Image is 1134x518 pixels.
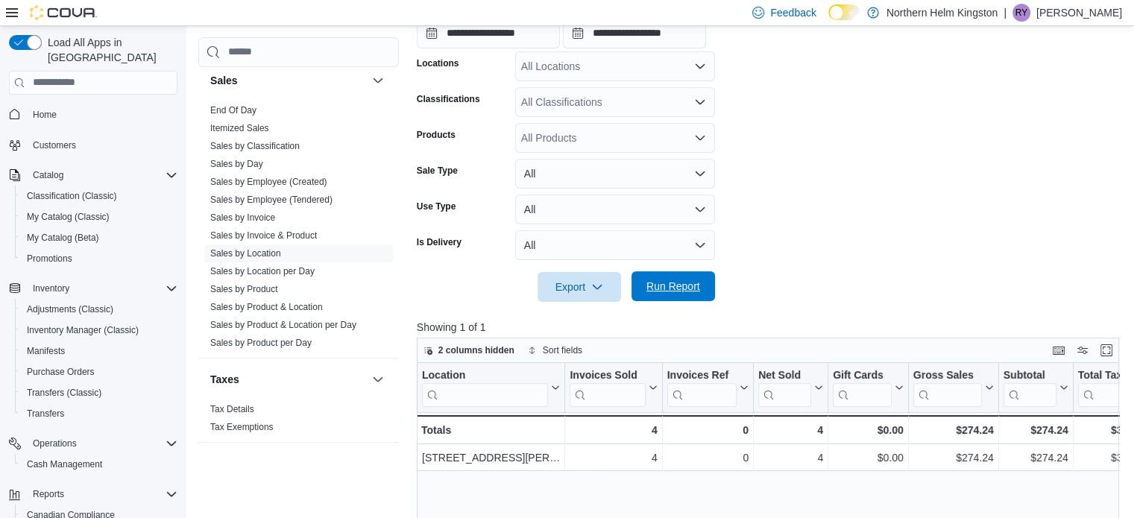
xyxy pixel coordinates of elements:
a: Tax Exemptions [210,422,274,432]
button: Taxes [369,370,387,388]
span: Run Report [646,279,700,294]
div: Gross Sales [913,368,982,406]
div: 0 [667,421,748,439]
span: Export [546,272,612,302]
button: Operations [3,433,183,454]
span: Sales by Product & Location per Day [210,319,356,331]
button: All [515,159,715,189]
div: Gift Card Sales [833,368,892,406]
div: $274.24 [1004,449,1068,467]
span: Sales by Employee (Tendered) [210,194,333,206]
div: Totals [421,421,560,439]
span: Adjustments (Classic) [27,303,113,315]
button: All [515,195,715,224]
span: My Catalog (Beta) [21,229,177,247]
a: Tax Details [210,404,254,414]
div: [STREET_ADDRESS][PERSON_NAME] - [GEOGRAPHIC_DATA] [422,449,560,467]
label: Products [417,129,456,141]
label: Sale Type [417,165,458,177]
a: Sales by Product & Location [210,302,323,312]
input: Press the down key to open a popover containing a calendar. [563,19,706,48]
span: RY [1015,4,1027,22]
span: Sales by Location [210,247,281,259]
a: My Catalog (Classic) [21,208,116,226]
button: Purchase Orders [15,361,183,382]
a: Sales by Product & Location per Day [210,320,356,330]
span: Sort fields [543,344,582,356]
span: 2 columns hidden [438,344,514,356]
span: Manifests [21,342,177,360]
p: [PERSON_NAME] [1036,4,1122,22]
button: Cash Management [15,454,183,475]
span: Sales by Employee (Created) [210,176,327,188]
span: Reports [33,488,64,500]
p: Showing 1 of 1 [417,320,1127,335]
span: Operations [27,435,177,452]
div: $274.24 [1004,421,1068,439]
button: Taxes [210,372,366,387]
div: 4 [758,421,823,439]
button: Open list of options [694,60,706,72]
span: Cash Management [27,458,102,470]
span: Tax Details [210,403,254,415]
div: 4 [570,449,657,467]
h3: Sales [210,73,238,88]
div: Invoices Sold [570,368,645,382]
span: Reports [27,485,177,503]
button: Sales [369,72,387,89]
div: Subtotal [1004,368,1056,406]
span: Sales by Invoice [210,212,275,224]
span: Transfers [27,408,64,420]
span: Classification (Classic) [27,190,117,202]
button: Home [3,104,183,125]
span: Sales by Location per Day [210,265,315,277]
button: Net Sold [758,368,823,406]
div: Taxes [198,400,399,442]
span: Home [33,109,57,121]
span: Transfers (Classic) [21,384,177,402]
label: Locations [417,57,459,69]
label: Is Delivery [417,236,462,248]
span: Inventory [27,279,177,297]
span: Customers [33,139,76,151]
span: Inventory Manager (Classic) [21,321,177,339]
p: | [1004,4,1007,22]
button: Location [422,368,560,406]
div: $274.24 [913,421,994,439]
span: Inventory [33,282,69,294]
a: My Catalog (Beta) [21,229,105,247]
button: Operations [27,435,83,452]
a: Inventory Manager (Classic) [21,321,145,339]
span: End Of Day [210,104,256,116]
div: $0.00 [833,449,904,467]
a: Cash Management [21,455,108,473]
span: Sales by Product & Location [210,301,323,313]
span: Sales by Product per Day [210,337,312,349]
div: Net Sold [758,368,811,382]
div: Subtotal [1004,368,1056,382]
a: Promotions [21,250,78,268]
a: Sales by Employee (Created) [210,177,327,187]
button: Subtotal [1004,368,1068,406]
span: Adjustments (Classic) [21,300,177,318]
button: Export [538,272,621,302]
img: Cova [30,5,97,20]
div: Invoices Ref [667,368,736,406]
a: Sales by Day [210,159,263,169]
a: Adjustments (Classic) [21,300,119,318]
div: $0.00 [833,421,904,439]
span: Transfers [21,405,177,423]
span: Sales by Product [210,283,278,295]
div: Total Tax [1078,368,1131,382]
button: Manifests [15,341,183,361]
span: Promotions [27,253,72,265]
button: My Catalog (Classic) [15,206,183,227]
div: 4 [570,421,657,439]
div: Location [422,368,548,382]
p: Northern Helm Kingston [886,4,998,22]
div: Total Tax [1078,368,1131,406]
button: Sales [210,73,366,88]
a: Sales by Location [210,248,281,259]
input: Press the down key to open a popover containing a calendar. [417,19,560,48]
